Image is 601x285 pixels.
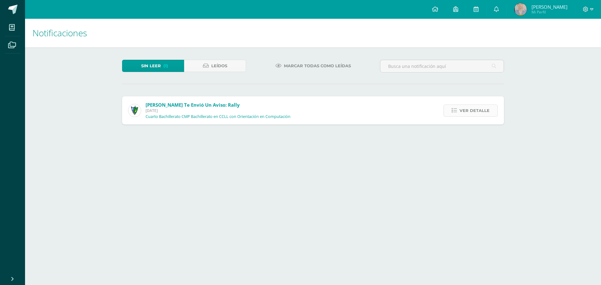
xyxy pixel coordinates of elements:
img: 9f174a157161b4ddbe12118a61fed988.png [128,104,141,117]
span: [PERSON_NAME] te envió un aviso: Rally [146,102,240,108]
span: Marcar todas como leídas [284,60,351,72]
span: Leídos [211,60,227,72]
span: Notificaciones [33,27,87,39]
span: Ver detalle [460,105,490,116]
a: Sin leer(1) [122,60,184,72]
span: [DATE] [146,108,290,113]
p: Cuarto Bachillerato CMP Bachillerato en CCLL con Orientación en Computación [146,114,290,119]
span: [PERSON_NAME] [532,4,568,10]
a: Leídos [184,60,246,72]
img: 1d4a315518ae38ed51674a83a05ab918.png [514,3,527,16]
input: Busca una notificación aquí [380,60,504,72]
span: Mi Perfil [532,9,568,15]
a: Marcar todas como leídas [268,60,359,72]
span: Sin leer [141,60,161,72]
span: (1) [163,60,168,72]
